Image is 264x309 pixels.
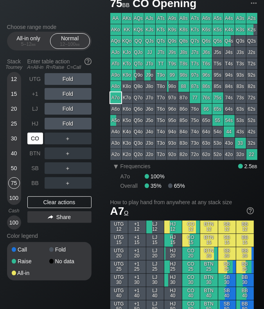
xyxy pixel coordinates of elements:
[8,192,20,204] div: 100
[45,133,92,144] div: ＋
[236,234,254,247] div: BB 15
[212,138,223,149] div: 53o
[52,34,88,49] div: Normal
[45,103,92,115] div: Fold
[8,133,20,144] div: 30
[144,36,155,47] div: QJs
[120,173,145,180] div: A7o
[110,36,121,47] div: AQo
[122,24,133,35] div: KK
[246,36,257,47] div: Q2s
[190,36,201,47] div: Q7s
[201,126,212,137] div: 64o
[45,73,92,85] div: Fold
[110,126,121,137] div: A4o
[200,234,218,247] div: BTN 15
[8,162,20,174] div: 50
[110,24,121,35] div: AKo
[128,260,146,273] div: +1 25
[156,58,167,69] div: TT
[110,13,121,24] div: AA
[110,234,128,247] div: UTG 15
[182,234,200,247] div: CO 15
[27,147,43,159] div: BTN
[164,247,182,260] div: HJ 20
[224,13,235,24] div: A4s
[122,126,133,137] div: K4o
[218,234,236,247] div: SB 15
[110,92,121,103] div: A7o
[144,24,155,35] div: KJs
[235,13,246,24] div: A3s
[246,47,257,58] div: J2s
[182,260,200,273] div: CO 25
[178,115,189,126] div: 85o
[8,147,20,159] div: 40
[235,36,246,47] div: Q3s
[235,104,246,115] div: 63s
[246,81,257,92] div: 82s
[146,221,164,234] div: LJ 12
[128,287,146,300] div: +1 40
[218,260,236,273] div: SB 25
[27,55,92,73] div: Enter table action
[27,73,43,85] div: UTG
[45,177,92,189] div: ＋
[144,92,155,103] div: J7o
[212,13,223,24] div: A5s
[111,162,121,171] div: ▾
[145,173,165,180] div: 100%
[190,24,201,35] div: K7s
[45,147,92,159] div: ＋
[167,47,178,58] div: J9s
[224,24,235,35] div: K4s
[235,115,246,126] div: 53s
[235,47,246,58] div: J3s
[45,88,92,100] div: Fold
[133,13,144,24] div: AQs
[12,41,45,47] div: 5 – 12
[156,92,167,103] div: T7o
[49,259,87,264] div: No data
[178,58,189,69] div: T8s
[235,58,246,69] div: T3s
[27,65,92,70] div: A=All-in R=Raise C=Call
[84,57,92,66] img: help.32db89a4.svg
[235,138,246,149] div: 33
[156,81,167,92] div: T8o
[133,115,144,126] div: Q5o
[167,104,178,115] div: 96o
[201,104,212,115] div: 66
[236,287,254,300] div: BB 40
[27,162,43,174] div: SB
[122,149,133,160] div: K2o
[156,47,167,58] div: JTs
[122,36,133,47] div: KQo
[212,126,223,137] div: 54o
[45,162,92,174] div: ＋
[7,24,92,30] h2: Choose range mode
[144,138,155,149] div: J3o
[246,104,257,115] div: 62s
[122,70,133,81] div: K9o
[190,13,201,24] div: A7s
[167,81,178,92] div: 98o
[156,36,167,47] div: QTs
[235,149,246,160] div: 32o
[218,247,236,260] div: SB 20
[224,126,235,137] div: 44
[178,126,189,137] div: 84o
[246,207,255,215] img: help.32db89a4.svg
[54,41,86,47] div: 12 – 100
[164,234,182,247] div: HJ 15
[212,92,223,103] div: 75s
[236,274,254,287] div: BB 30
[212,24,223,35] div: K5s
[201,138,212,149] div: 63o
[224,47,235,58] div: J4s
[235,24,246,35] div: K3s
[110,58,121,69] div: ATo
[144,115,155,126] div: J5o
[212,70,223,81] div: 95s
[12,247,49,252] div: Call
